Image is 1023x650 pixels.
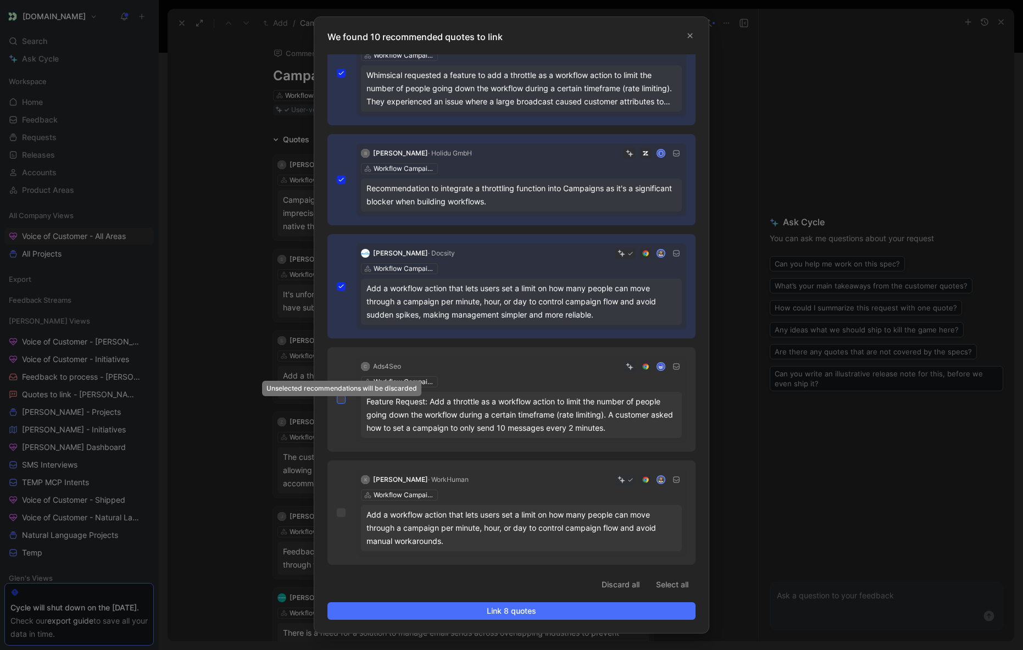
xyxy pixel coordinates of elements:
span: [PERSON_NAME] [373,249,428,257]
span: [PERSON_NAME] [373,475,428,484]
img: logo [361,249,370,258]
span: Discard all [602,578,640,591]
span: [PERSON_NAME] [373,149,428,157]
div: Recommendation to integrate a throttling function into Campaigns as it's a significant blocker wh... [366,182,676,208]
div: Add a workflow action that lets users set a limit on how many people can move through a campaign ... [366,282,676,321]
button: Link 8 quotes [327,602,696,620]
div: Feature Request: Add a throttle as a workflow action to limit the number of people going down the... [366,395,676,435]
span: Link 8 quotes [337,604,686,618]
div: Whimsical requested a feature to add a throttle as a workflow action to limit the number of peopl... [366,69,676,108]
div: K [361,475,370,484]
div: B [361,149,370,158]
span: · Docsity [428,249,455,257]
button: Select all [649,576,696,593]
img: avatar [658,363,665,370]
div: B [658,150,665,157]
div: Add a workflow action that lets users set a limit on how many people can move through a campaign ... [366,508,676,548]
img: avatar [658,476,665,484]
button: Discard all [594,576,647,593]
span: · Holidu GmbH [428,149,472,157]
span: Select all [656,578,688,591]
span: · WorkHuman [428,475,469,484]
img: avatar [658,250,665,257]
div: C [361,362,370,371]
p: We found 10 recommended quotes to link [327,30,702,43]
div: Ads4Seo [373,361,401,372]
